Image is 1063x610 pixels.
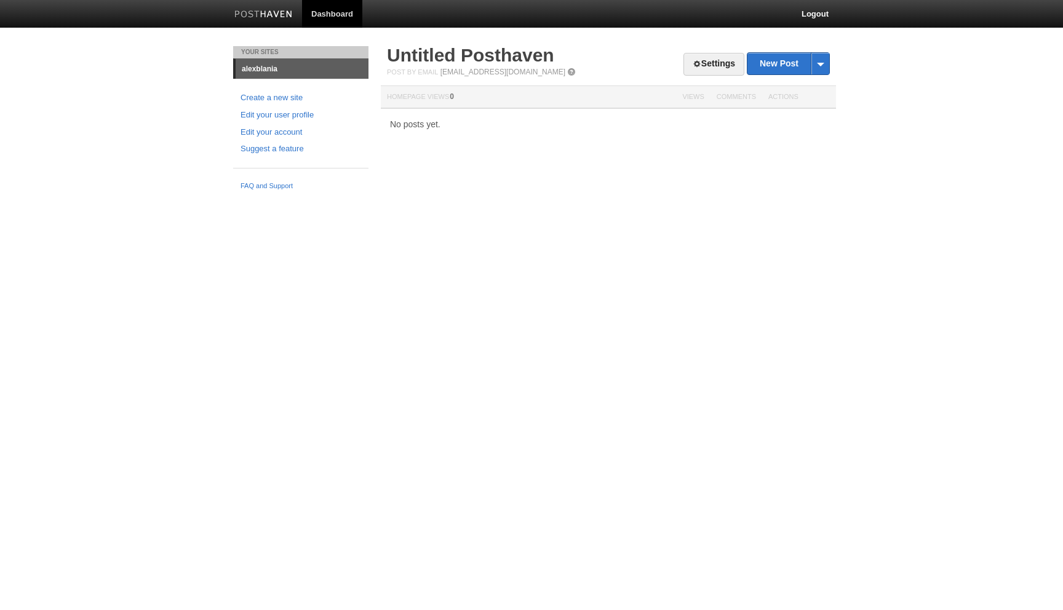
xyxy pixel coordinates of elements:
a: New Post [747,53,829,74]
a: alexblania [236,59,368,79]
th: Homepage Views [381,86,676,109]
li: Your Sites [233,46,368,58]
span: Post by Email [387,68,438,76]
a: Edit your user profile [241,109,361,122]
div: No posts yet. [381,120,836,129]
img: Posthaven-bar [234,10,293,20]
a: Create a new site [241,92,361,105]
a: FAQ and Support [241,181,361,192]
span: 0 [450,92,454,101]
a: Suggest a feature [241,143,361,156]
th: Comments [711,86,762,109]
th: Views [676,86,710,109]
a: Untitled Posthaven [387,45,554,65]
a: [EMAIL_ADDRESS][DOMAIN_NAME] [440,68,565,76]
th: Actions [762,86,836,109]
a: Edit your account [241,126,361,139]
a: Settings [683,53,744,76]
